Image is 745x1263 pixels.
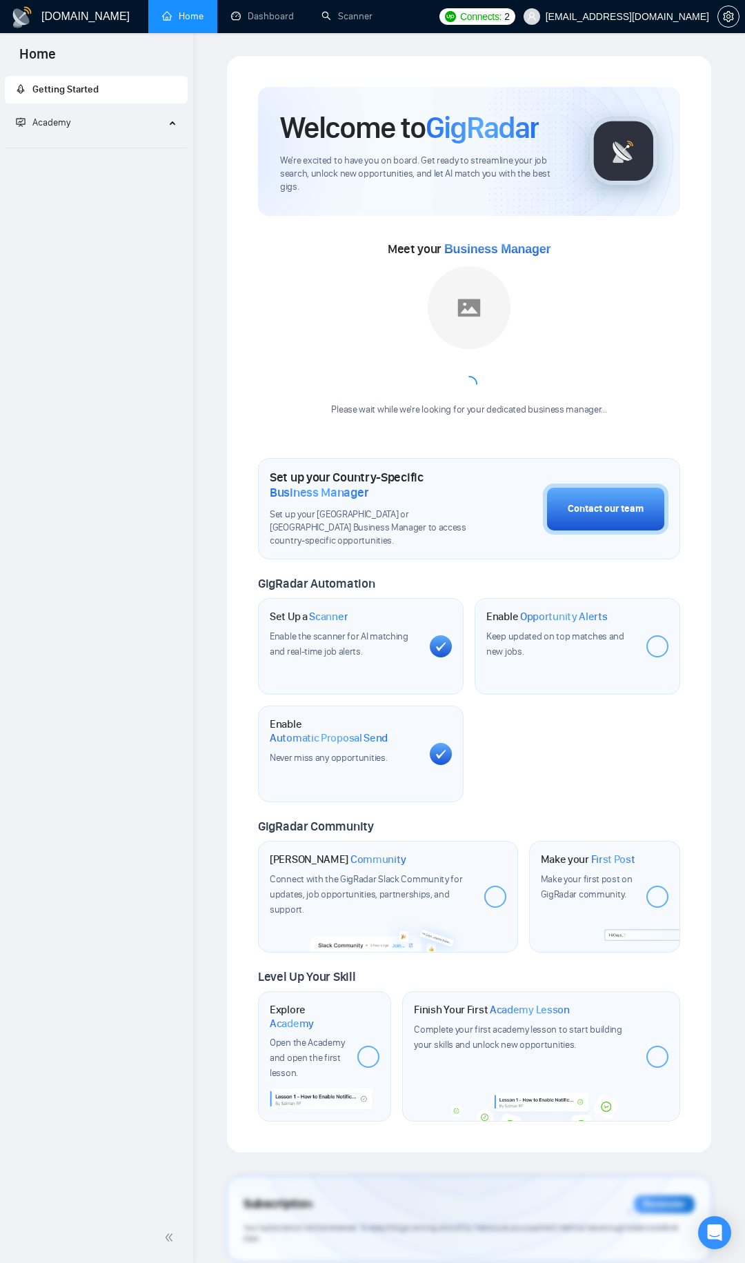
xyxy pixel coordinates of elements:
span: Getting Started [32,83,99,95]
span: GigRadar [426,109,539,146]
span: double-left [164,1231,178,1244]
h1: Welcome to [280,109,539,146]
span: Academy [270,1017,314,1031]
span: Open the Academy and open the first lesson. [270,1037,344,1079]
span: Connect with the GigRadar Slack Community for updates, job opportunities, partnerships, and support. [270,873,463,915]
a: searchScanner [321,10,372,22]
h1: [PERSON_NAME] [270,853,406,866]
span: Subscription [244,1193,312,1216]
span: fund-projection-screen [16,117,26,127]
span: Meet your [388,241,550,257]
span: Opportunity Alerts [520,610,608,624]
img: logo [11,6,33,28]
span: rocket [16,84,26,94]
span: user [527,12,537,21]
h1: Enable [486,610,608,624]
a: dashboardDashboard [231,10,294,22]
img: academy-bg.png [444,1093,637,1122]
span: loading [461,376,477,392]
span: Complete your first academy lesson to start building your skills and unlock new opportunities. [414,1024,622,1051]
span: Never miss any opportunities. [270,752,387,764]
button: Contact our team [543,484,668,535]
img: gigradar-logo.png [589,117,658,186]
span: GigRadar Community [258,819,374,834]
button: setting [717,6,739,28]
h1: Set Up a [270,610,348,624]
img: firstpost-bg.png [604,929,679,941]
span: Set up your [GEOGRAPHIC_DATA] or [GEOGRAPHIC_DATA] Business Manager to access country-specific op... [270,508,474,548]
span: Your subscription will be renewed. To keep things running smoothly, make sure your payment method... [244,1222,678,1244]
a: homeHome [162,10,203,22]
img: upwork-logo.png [445,11,456,22]
h1: Enable [270,717,419,744]
li: Academy Homepage [5,142,188,151]
span: Business Manager [444,242,550,256]
div: Contact our team [568,501,644,517]
span: First Post [591,853,635,866]
span: Academy [16,117,70,128]
span: Keep updated on top matches and new jobs. [486,630,624,657]
span: Business Manager [270,485,368,500]
h1: Set up your Country-Specific [270,470,474,500]
span: Automatic Proposal Send [270,731,388,745]
span: Community [350,853,406,866]
div: Open Intercom Messenger [698,1216,731,1249]
span: Connects: [460,9,501,24]
span: Scanner [309,610,348,624]
span: Make your first post on GigRadar community. [541,873,633,900]
h1: Make your [541,853,635,866]
span: Academy Lesson [490,1003,570,1017]
span: Academy [32,117,70,128]
span: We're excited to have you on board. Get ready to streamline your job search, unlock new opportuni... [280,155,567,194]
span: Home [8,44,67,73]
a: setting [717,11,739,22]
div: Reminder [634,1195,695,1213]
span: 2 [504,9,510,24]
li: Getting Started [5,76,188,103]
h1: Finish Your First [414,1003,569,1017]
div: Please wait while we're looking for your dedicated business manager... [323,404,615,417]
img: placeholder.png [428,266,510,349]
h1: Explore [270,1003,346,1030]
span: Level Up Your Skill [258,969,355,984]
span: setting [718,11,739,22]
span: Enable the scanner for AI matching and real-time job alerts. [270,630,408,657]
img: slackcommunity-bg.png [310,915,466,952]
span: GigRadar Automation [258,576,375,591]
